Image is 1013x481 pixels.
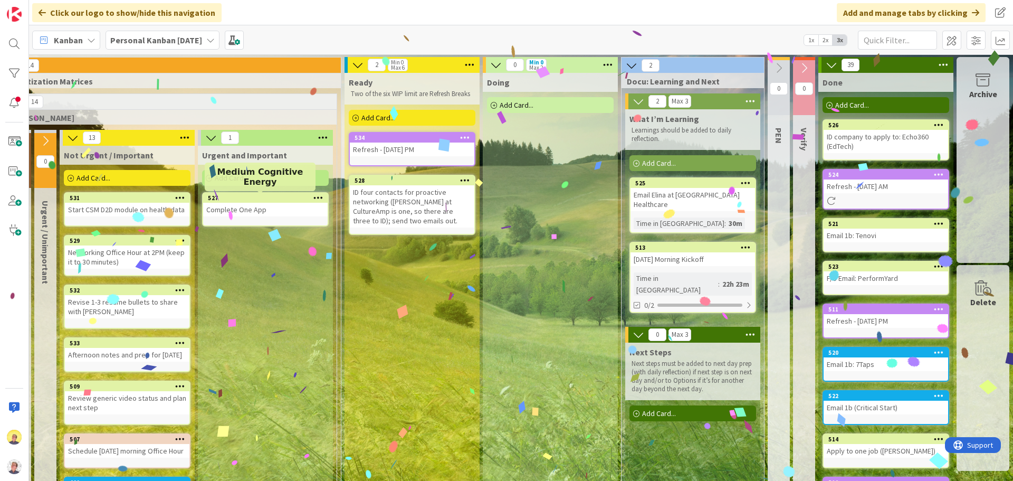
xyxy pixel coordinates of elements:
div: 532Revise 1-3 resume bullets to share with [PERSON_NAME] [65,286,189,318]
div: 527 [203,193,328,203]
div: 532 [70,287,189,294]
div: 525 [635,180,755,187]
div: 509 [65,382,189,391]
div: 513 [630,243,755,252]
div: Time in [GEOGRAPHIC_DATA] [634,272,718,296]
img: JW [7,430,22,445]
a: 523F/U Email: PerformYard [823,261,949,295]
div: Review generic video status and plan next step [65,391,189,414]
span: Not Urgent / Important [64,150,154,161]
span: 3x [833,35,847,45]
div: 529 [70,237,189,244]
div: 521Email 1b: Tenovi [824,219,948,242]
div: 22h 23m [720,278,752,290]
span: 2 [648,95,666,108]
div: 525Email Elina at [GEOGRAPHIC_DATA] Healthcare [630,178,755,211]
div: Min 0 [529,60,543,65]
div: Add and manage tabs by clicking [837,3,986,22]
div: 523 [828,263,948,270]
span: Add Card... [77,173,110,183]
span: 2x [818,35,833,45]
div: 511 [828,306,948,313]
div: Max 2 [529,65,543,70]
a: 531Start CSM D2D module on health data [64,192,190,227]
a: 526ID company to apply to: Echo360 (EdTech) [823,119,949,161]
div: 524 [824,170,948,180]
div: Refresh - [DATE] PM [350,143,474,156]
div: Max 6 [391,65,405,70]
div: 527Complete One App [203,193,328,216]
a: 532Revise 1-3 resume bullets to share with [PERSON_NAME] [64,285,190,329]
span: 14 [25,96,43,108]
a: 524Refresh - [DATE] AM [823,169,949,210]
div: 526ID company to apply to: Echo360 (EdTech) [824,120,948,153]
span: 2 [368,59,386,71]
div: 528 [355,177,474,184]
div: 532 [65,286,189,295]
span: Add Card... [500,100,533,110]
div: 507Schedule [DATE] morning Office Hour [65,435,189,458]
a: 507Schedule [DATE] morning Office Hour [64,433,190,468]
div: Click our logo to show/hide this navigation [32,3,222,22]
div: 534Refresh - [DATE] PM [350,133,474,156]
a: 527Complete One App [202,192,329,227]
span: 13 [83,131,101,144]
span: Ready [349,77,372,88]
div: Email 1b (Critical Start) [824,401,948,414]
span: 0 [36,155,54,168]
div: 511Refresh - [DATE] PM [824,305,948,328]
span: 1x [804,35,818,45]
div: [DATE] Morning Kickoff [630,252,755,266]
div: Email 1b: Tenovi [824,229,948,242]
span: 2 [642,59,660,72]
span: 1 [221,131,239,144]
span: 0 [648,328,666,341]
span: Docu: Learning and Next [627,76,751,87]
span: 39 [842,59,859,71]
div: 513[DATE] Morning Kickoff [630,243,755,266]
div: 509Review generic video status and plan next step [65,382,189,414]
div: Email 1b: 7Taps [824,357,948,371]
div: 507 [65,435,189,444]
div: 533 [65,338,189,348]
span: Next Steps [629,347,672,357]
div: Time in [GEOGRAPHIC_DATA] [634,218,724,229]
input: Quick Filter... [858,31,937,50]
span: 0/2 [644,300,654,311]
div: Archive [969,88,997,100]
span: Add Card... [835,100,869,110]
div: 529Networking Office Hour at 2PM (keep it to 30 minutes) [65,236,189,269]
span: Done [823,77,843,88]
div: Schedule [DATE] morning Office Hour [65,444,189,458]
span: PEN [773,128,784,144]
div: 533 [70,339,189,347]
div: 514Apply to one job ([PERSON_NAME]) [824,435,948,458]
div: F/U Email: PerformYard [824,271,948,285]
div: 514 [824,435,948,444]
span: 0 [795,82,813,95]
div: 526 [824,120,948,130]
div: 522Email 1b (Critical Start) [824,391,948,414]
div: 521 [828,220,948,228]
div: 520 [824,348,948,357]
div: 520Email 1b: 7Taps [824,348,948,371]
div: ID four contacts for proactive networking ([PERSON_NAME] at CultureAmp is one, so there are three... [350,185,474,228]
img: Visit kanbanzone.com [7,7,22,22]
div: 524Refresh - [DATE] AM [824,170,948,193]
div: 522 [828,392,948,400]
span: Doing [487,77,510,88]
div: 30m [726,218,745,229]
span: Eisenhower [11,112,323,123]
div: 521 [824,219,948,229]
div: 534 [350,133,474,143]
div: 509 [70,383,189,390]
div: 526 [828,121,948,129]
span: 14 [21,59,39,72]
span: Prioritization Matrices [6,76,328,87]
a: 533Afternoon notes and prep for [DATE] [64,337,190,372]
span: 0 [506,59,524,71]
p: Next steps must be added to next day prep (with daily reflection) if next step is on next day and... [632,360,754,394]
div: 531 [65,193,189,203]
a: 520Email 1b: 7Taps [823,347,949,382]
div: Max 3 [672,332,688,337]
